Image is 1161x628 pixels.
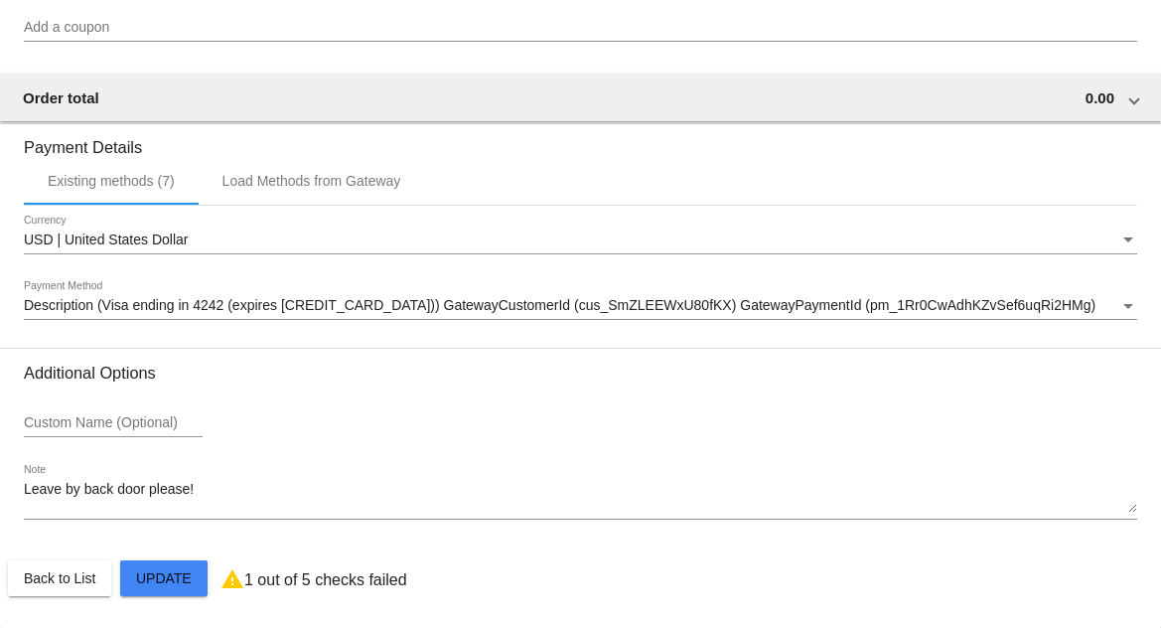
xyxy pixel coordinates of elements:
[1086,89,1114,106] span: 0.00
[24,20,1137,36] input: Add a coupon
[24,298,1137,314] mat-select: Payment Method
[136,570,192,586] span: Update
[120,560,208,596] button: Update
[24,297,1095,313] span: Description (Visa ending in 4242 (expires [CREDIT_CARD_DATA])) GatewayCustomerId (cus_SmZLEEWxU80...
[24,570,95,586] span: Back to List
[24,232,188,247] span: USD | United States Dollar
[24,415,203,431] input: Custom Name (Optional)
[220,567,244,591] mat-icon: warning
[23,89,99,106] span: Order total
[8,560,111,596] button: Back to List
[24,123,1137,157] h3: Payment Details
[244,571,407,589] p: 1 out of 5 checks failed
[48,173,175,189] div: Existing methods (7)
[222,173,401,189] div: Load Methods from Gateway
[24,233,1137,248] mat-select: Currency
[24,364,1137,383] h3: Additional Options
